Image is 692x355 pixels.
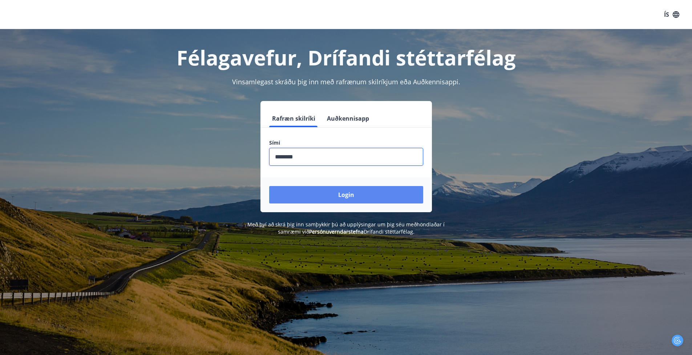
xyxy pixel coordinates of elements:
[324,110,372,127] button: Auðkennisapp
[247,221,445,235] span: Með því að skrá þig inn samþykkir þú að upplýsingar um þig séu meðhöndlaðar í samræmi við Drífand...
[93,44,599,71] h1: Félagavefur, Drífandi stéttarfélag
[269,139,423,146] label: Sími
[309,228,364,235] a: Persónuverndarstefna
[232,77,460,86] span: Vinsamlegast skráðu þig inn með rafrænum skilríkjum eða Auðkennisappi.
[269,186,423,203] button: Login
[660,8,683,21] button: ÍS
[269,110,318,127] button: Rafræn skilríki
